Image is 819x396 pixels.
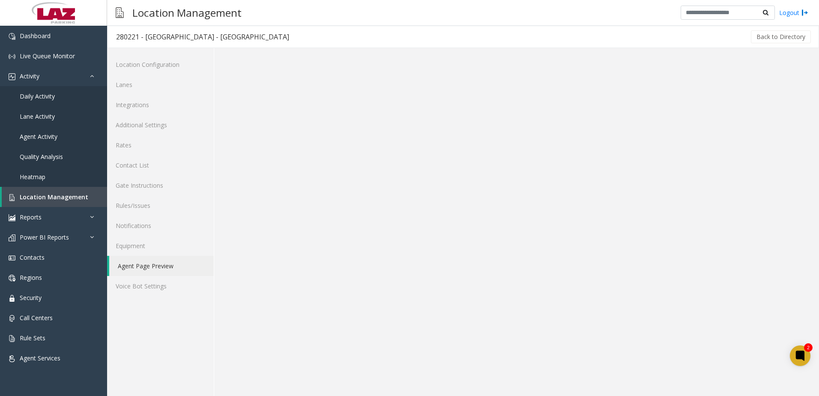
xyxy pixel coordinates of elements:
img: logout [801,8,808,17]
div: 280221 - [GEOGRAPHIC_DATA] - [GEOGRAPHIC_DATA] [116,31,289,42]
a: Equipment [107,236,214,256]
a: Contact List [107,155,214,175]
span: Contacts [20,253,45,261]
span: Call Centers [20,314,53,322]
span: Live Queue Monitor [20,52,75,60]
span: Lane Activity [20,112,55,120]
img: 'icon' [9,73,15,80]
span: Heatmap [20,173,45,181]
span: Security [20,294,42,302]
img: 'icon' [9,335,15,342]
img: pageIcon [116,2,124,23]
a: Voice Bot Settings [107,276,214,296]
a: Lanes [107,75,214,95]
img: 'icon' [9,234,15,241]
span: Agent Activity [20,132,57,141]
span: Power BI Reports [20,233,69,241]
img: 'icon' [9,295,15,302]
a: Gate Instructions [107,175,214,195]
img: 'icon' [9,33,15,40]
img: 'icon' [9,53,15,60]
span: Reports [20,213,42,221]
img: 'icon' [9,275,15,282]
button: Back to Directory [751,30,811,43]
a: Rules/Issues [107,195,214,216]
span: Quality Analysis [20,153,63,161]
h3: Location Management [128,2,246,23]
a: Additional Settings [107,115,214,135]
span: Daily Activity [20,92,55,100]
span: Dashboard [20,32,51,40]
img: 'icon' [9,255,15,261]
a: Location Configuration [107,54,214,75]
a: Agent Page Preview [109,256,214,276]
div: 2 [804,343,813,352]
img: 'icon' [9,214,15,221]
span: Location Management [20,193,88,201]
a: Integrations [107,95,214,115]
img: 'icon' [9,355,15,362]
img: 'icon' [9,194,15,201]
span: Agent Services [20,354,60,362]
span: Regions [20,273,42,282]
a: Rates [107,135,214,155]
a: Logout [779,8,808,17]
a: Notifications [107,216,214,236]
img: 'icon' [9,315,15,322]
a: Location Management [2,187,107,207]
span: Rule Sets [20,334,45,342]
span: Activity [20,72,39,80]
